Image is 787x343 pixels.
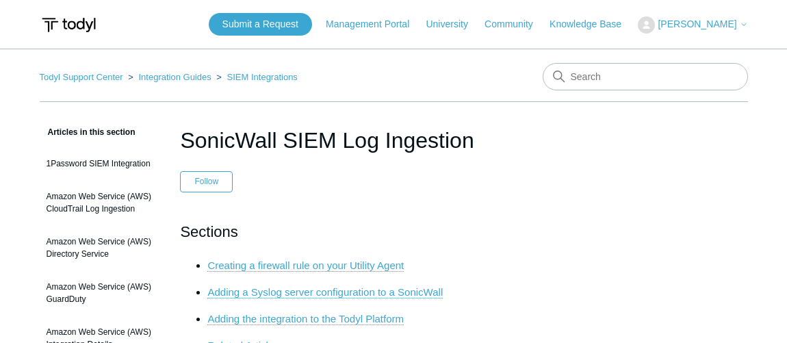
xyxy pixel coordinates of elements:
[40,12,98,38] img: Todyl Support Center Help Center home page
[207,286,443,298] a: Adding a Syslog server configuration to a SonicWall
[180,220,606,244] h2: Sections
[543,63,748,90] input: Search
[138,72,211,82] a: Integration Guides
[207,313,404,325] a: Adding the integration to the Todyl Platform
[550,17,635,31] a: Knowledge Base
[209,13,312,36] a: Submit a Request
[485,17,547,31] a: Community
[40,274,160,312] a: Amazon Web Service (AWS) GuardDuty
[40,229,160,267] a: Amazon Web Service (AWS) Directory Service
[40,72,126,82] li: Todyl Support Center
[638,16,747,34] button: [PERSON_NAME]
[426,17,481,31] a: University
[180,171,233,192] button: Follow Article
[326,17,423,31] a: Management Portal
[658,18,736,29] span: [PERSON_NAME]
[40,183,160,222] a: Amazon Web Service (AWS) CloudTrail Log Ingestion
[227,72,298,82] a: SIEM Integrations
[40,127,136,137] span: Articles in this section
[40,72,123,82] a: Todyl Support Center
[125,72,214,82] li: Integration Guides
[180,124,606,157] h1: SonicWall SIEM Log Ingestion
[207,259,404,272] a: Creating a firewall rule on your Utility Agent
[40,151,160,177] a: 1Password SIEM Integration
[214,72,298,82] li: SIEM Integrations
